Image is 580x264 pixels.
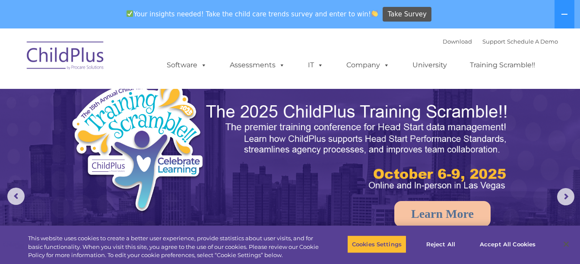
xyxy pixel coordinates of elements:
a: Download [443,38,472,45]
a: Schedule A Demo [507,38,558,45]
img: 👏 [371,10,378,17]
img: ✅ [127,10,133,17]
span: Last name [120,57,146,63]
span: Phone number [120,92,157,99]
a: Software [158,57,216,74]
a: Learn More [394,201,491,227]
button: Close [557,235,576,254]
a: Training Scramble!! [461,57,544,74]
span: Take Survey [388,7,427,22]
a: Assessments [221,57,294,74]
a: IT [299,57,332,74]
a: University [404,57,456,74]
a: Company [338,57,398,74]
a: Support [482,38,505,45]
span: Your insights needed! Take the child care trends survey and enter to win! [123,6,382,22]
button: Cookies Settings [347,235,406,253]
font: | [443,38,558,45]
button: Accept All Cookies [475,235,540,253]
div: This website uses cookies to create a better user experience, provide statistics about user visit... [28,234,319,260]
a: Take Survey [383,7,431,22]
button: Reject All [414,235,468,253]
img: ChildPlus by Procare Solutions [22,35,109,79]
